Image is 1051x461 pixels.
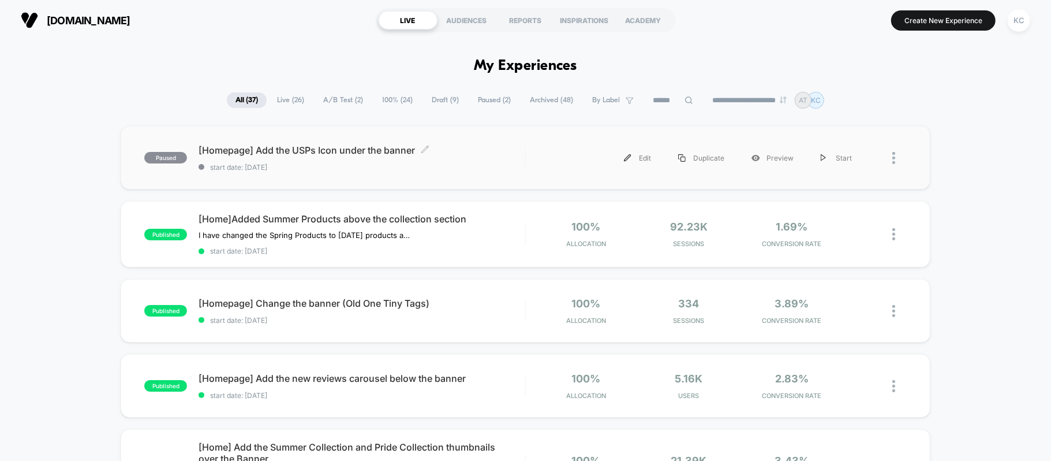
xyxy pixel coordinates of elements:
[571,298,600,310] span: 100%
[1008,9,1030,32] div: KC
[1004,9,1034,32] button: KC
[199,163,525,172] span: start date: [DATE]
[268,92,313,108] span: Live ( 26 )
[891,10,996,31] button: Create New Experience
[423,92,467,108] span: Draft ( 9 )
[566,240,606,248] span: Allocation
[199,298,525,309] span: [Homepage] Change the banner (Old One Tiny Tags)
[199,231,413,240] span: I have changed the Spring Products to [DATE] products according to the Events.[Home]Added Spring ...
[144,152,187,163] span: paused
[21,12,38,29] img: Visually logo
[679,298,700,310] span: 334
[743,317,840,325] span: CONVERSION RATE
[614,11,673,29] div: ACADEMY
[611,145,665,171] div: Edit
[199,373,525,384] span: [Homepage] Add the new reviews carousel below the banner
[640,240,737,248] span: Sessions
[144,229,187,240] span: published
[199,213,525,225] span: [Home]Added Summer Products above the collection section
[678,154,686,162] img: menu
[640,317,737,325] span: Sessions
[892,228,895,240] img: close
[670,221,708,233] span: 92.23k
[227,92,267,108] span: All ( 37 )
[892,305,895,317] img: close
[665,145,738,171] div: Duplicate
[199,316,525,325] span: start date: [DATE]
[640,392,737,400] span: Users
[821,154,826,162] img: menu
[144,305,187,317] span: published
[892,380,895,392] img: close
[379,11,437,29] div: LIVE
[469,92,519,108] span: Paused ( 2 )
[743,240,840,248] span: CONVERSION RATE
[315,92,372,108] span: A/B Test ( 2 )
[775,373,809,385] span: 2.83%
[571,373,600,385] span: 100%
[474,58,577,75] h1: My Experiences
[555,11,614,29] div: INSPIRATIONS
[775,298,809,310] span: 3.89%
[199,247,525,255] span: start date: [DATE]
[17,11,134,29] button: [DOMAIN_NAME]
[675,373,703,385] span: 5.16k
[496,11,555,29] div: REPORTS
[811,96,821,105] p: KC
[738,145,807,171] div: Preview
[892,152,895,164] img: close
[571,221,600,233] span: 100%
[776,221,807,233] span: 1.69%
[199,391,525,400] span: start date: [DATE]
[437,11,496,29] div: AUDIENCES
[566,317,606,325] span: Allocation
[743,392,840,400] span: CONVERSION RATE
[373,92,421,108] span: 100% ( 24 )
[47,14,130,27] span: [DOMAIN_NAME]
[780,96,787,103] img: end
[566,392,606,400] span: Allocation
[592,96,620,105] span: By Label
[144,380,187,392] span: published
[799,96,807,105] p: AT
[521,92,582,108] span: Archived ( 48 )
[199,144,525,156] span: [Homepage] Add the USPs Icon under the banner
[807,145,866,171] div: Start
[624,154,631,162] img: menu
